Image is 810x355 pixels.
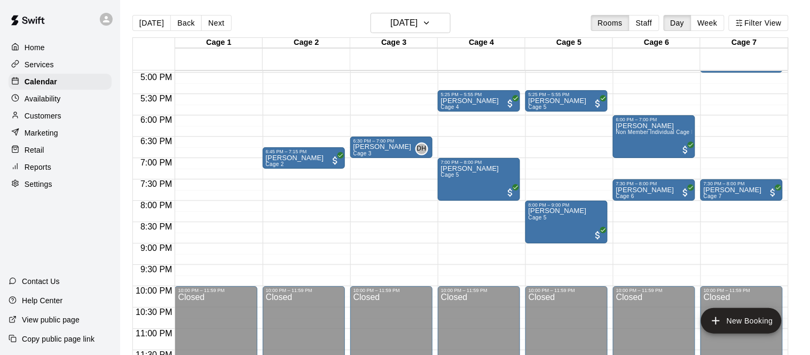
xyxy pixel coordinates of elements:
button: Rooms [591,15,630,31]
span: 9:00 PM [138,243,175,253]
div: 10:00 PM – 11:59 PM [266,288,342,293]
span: 7:30 PM [138,179,175,188]
a: Home [9,40,112,56]
p: Help Center [22,295,62,306]
div: 8:00 PM – 9:00 PM: Cage 5 [525,201,608,243]
span: 8:00 PM [138,201,175,210]
a: Reports [9,159,112,175]
div: 10:00 PM – 11:59 PM [178,288,254,293]
div: Cage 4 [438,38,525,48]
p: Home [25,42,45,53]
h6: [DATE] [390,15,418,30]
div: Cage 2 [263,38,350,48]
span: All customers have paid [505,187,516,198]
div: 7:30 PM – 8:00 PM: Cage 7 [701,179,783,201]
div: 7:00 PM – 8:00 PM: Cage 5 [438,158,520,201]
p: Customers [25,111,61,121]
div: 6:00 PM – 7:00 PM [616,117,692,122]
p: Availability [25,93,61,104]
div: Cage 3 [350,38,438,48]
span: All customers have paid [330,155,341,166]
button: add [701,308,782,334]
a: Retail [9,142,112,158]
div: 6:00 PM – 7:00 PM: Ellis Wood [613,115,695,158]
div: Dean Hull [415,143,428,155]
div: 10:00 PM – 11:59 PM [529,288,604,293]
span: Cage 3 [353,151,372,156]
div: 8:00 PM – 9:00 PM [529,202,604,208]
p: Retail [25,145,44,155]
span: Cage 5 [529,215,547,220]
div: 5:25 PM – 5:55 PM: Kyon Duncan [525,90,608,112]
span: All customers have paid [768,187,778,198]
div: 6:45 PM – 7:15 PM [266,149,342,154]
p: View public page [22,314,80,325]
span: 6:00 PM [138,115,175,124]
a: Availability [9,91,112,107]
div: 7:30 PM – 8:00 PM [616,181,692,186]
span: Cage 7 [704,193,722,199]
a: Calendar [9,74,112,90]
div: 10:00 PM – 11:59 PM [353,288,429,293]
button: Back [170,15,202,31]
button: Next [201,15,231,31]
div: Cage 6 [613,38,701,48]
p: Calendar [25,76,57,87]
div: Cage 7 [701,38,788,48]
span: All customers have paid [680,145,691,155]
div: 6:30 PM – 7:00 PM [353,138,429,144]
button: Week [691,15,725,31]
div: 5:25 PM – 5:55 PM: Koach Duncan [438,90,520,112]
button: [DATE] [371,13,451,33]
p: Reports [25,162,51,172]
a: Customers [9,108,112,124]
span: 6:30 PM [138,137,175,146]
span: Cage 4 [441,104,459,110]
span: DH [417,144,427,154]
span: 8:30 PM [138,222,175,231]
span: 7:00 PM [138,158,175,167]
div: 5:25 PM – 5:55 PM [441,92,517,97]
p: Settings [25,179,52,190]
span: All customers have paid [680,187,691,198]
div: 7:30 PM – 8:00 PM: Carlos Resendiz [613,179,695,201]
div: 7:00 PM – 8:00 PM [441,160,517,165]
div: 5:25 PM – 5:55 PM [529,92,604,97]
span: 10:00 PM [133,286,175,295]
a: Marketing [9,125,112,141]
span: 11:00 PM [133,329,175,338]
div: Cage 1 [175,38,263,48]
div: Cage 5 [525,38,613,48]
span: Cage 2 [266,161,284,167]
div: 10:00 PM – 11:59 PM [616,288,692,293]
button: Day [664,15,691,31]
p: Copy public page link [22,334,95,344]
div: 7:30 PM – 8:00 PM [704,181,780,186]
span: Cage 6 [616,193,634,199]
span: 5:00 PM [138,73,175,82]
span: Dean Hull [420,143,428,155]
span: 5:30 PM [138,94,175,103]
p: Contact Us [22,276,60,287]
a: Settings [9,176,112,192]
p: Services [25,59,54,70]
button: Filter View [729,15,789,31]
span: All customers have paid [593,230,603,241]
div: 6:30 PM – 7:00 PM: Eli Hull [350,137,432,158]
span: 10:30 PM [133,307,175,317]
span: All customers have paid [505,98,516,109]
div: 10:00 PM – 11:59 PM [441,288,517,293]
button: [DATE] [132,15,171,31]
a: Services [9,57,112,73]
button: Staff [629,15,659,31]
span: Cage 5 [441,172,459,178]
span: All customers have paid [593,98,603,109]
